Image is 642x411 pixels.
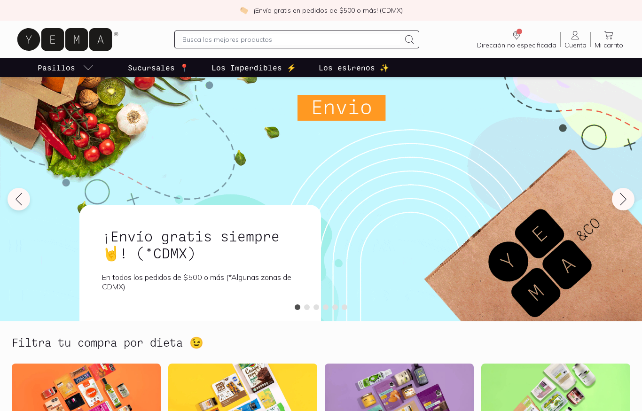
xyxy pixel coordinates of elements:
[211,62,296,73] p: Los Imperdibles ⚡️
[561,30,590,49] a: Cuenta
[595,41,623,49] span: Mi carrito
[36,58,96,77] a: pasillo-todos-link
[210,58,298,77] a: Los Imperdibles ⚡️
[317,58,391,77] a: Los estrenos ✨
[254,6,403,15] p: ¡Envío gratis en pedidos de $500 o más! (CDMX)
[473,30,560,49] a: Dirección no especificada
[240,6,248,15] img: check
[182,34,400,45] input: Busca los mejores productos
[477,41,556,49] span: Dirección no especificada
[12,336,204,349] h2: Filtra tu compra por dieta 😉
[102,227,298,261] h1: ¡Envío gratis siempre🤘! (*CDMX)
[102,272,298,291] p: En todos los pedidos de $500 o más (*Algunas zonas de CDMX)
[319,62,389,73] p: Los estrenos ✨
[128,62,189,73] p: Sucursales 📍
[591,30,627,49] a: Mi carrito
[564,41,587,49] span: Cuenta
[126,58,191,77] a: Sucursales 📍
[38,62,75,73] p: Pasillos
